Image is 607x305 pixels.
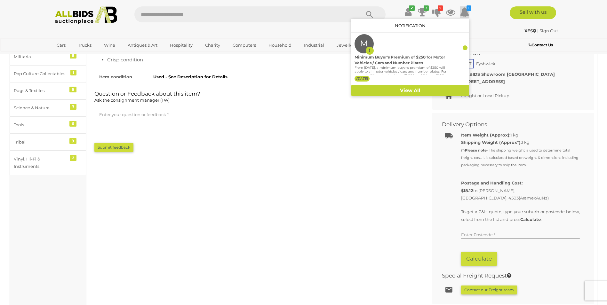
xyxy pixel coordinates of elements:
[14,138,67,146] div: Tribal
[524,28,537,33] a: XES
[529,43,553,47] b: Contact Us
[461,139,580,169] div: 1 kg
[461,79,505,84] strong: [STREET_ADDRESS]
[355,66,447,97] p: From [DATE], a minimum buyer's premium of $250 will apply to all motor vehicles / cars and number...
[418,6,427,18] a: 3
[461,252,497,266] button: Calculate
[10,82,86,99] a: Rugs & Textiles 6
[465,148,487,152] strong: Please note
[409,5,415,11] i: ✔
[94,143,133,152] button: Submit feedback
[69,121,76,127] div: 6
[14,53,67,60] div: Militaria
[461,59,474,68] span: ACT
[124,40,162,51] a: Antiques & Art
[529,42,555,49] a: Contact Us
[10,65,86,82] a: Pop Culture Collectables 1
[355,54,447,66] div: Minimum Buyer's Premium of $250 for Motor Vehicles / Cars and Number Plates
[351,85,469,96] a: View All
[537,28,539,33] span: |
[442,273,575,279] h2: Special Freight Request
[10,134,86,151] a: Tribal 9
[520,217,541,222] b: Calculate
[438,5,443,11] i: 2
[403,6,413,18] a: ✔
[10,48,86,65] a: Militaria 5
[461,188,549,200] span: to [PERSON_NAME], [GEOGRAPHIC_DATA], 4503
[442,121,575,128] h2: Delivery Options
[475,59,497,68] span: Fyshwick
[10,116,86,133] a: Tools 6
[99,74,132,79] strong: Item condition
[94,91,418,104] h2: Question or Feedback about this item?
[70,70,76,75] div: 1
[166,40,197,51] a: Hospitality
[461,131,580,139] div: 1 kg
[510,6,556,19] a: Sell with us
[461,93,509,98] span: Freight or Local Pickup
[14,70,67,77] div: Pop Culture Collectables
[461,285,517,294] button: Contact our Freight team
[107,55,418,64] li: Crisp condition
[461,188,473,193] span: $18.12
[10,151,86,175] a: Vinyl, Hi-Fi & Instruments 2
[69,87,76,92] div: 6
[354,6,386,22] button: Search
[94,98,170,103] span: Ask the consignment manager (TW)
[424,5,429,11] i: 3
[524,28,536,33] strong: XES
[14,104,67,112] div: Science & Nature
[461,132,510,137] b: Item Weight (Approx):
[228,40,260,51] a: Computers
[201,40,224,51] a: Charity
[70,53,76,59] div: 5
[264,40,296,51] a: Household
[10,99,86,116] a: Science & Nature 7
[14,121,67,129] div: Tools
[519,195,549,200] span: (AramexAuNz)
[52,51,106,61] a: [GEOGRAPHIC_DATA]
[70,104,76,110] div: 7
[461,208,580,223] p: To get a P&H quote, type your suburb or postcode below, select from the list and press .
[461,72,555,77] strong: ALLBIDS Showroom [GEOGRAPHIC_DATA]
[52,40,70,51] a: Cars
[70,155,76,161] div: 2
[100,40,119,51] a: Wine
[153,74,228,79] strong: Used - See Description for Details
[300,40,328,51] a: Industrial
[69,138,76,144] div: 9
[432,6,441,18] a: 2
[14,87,67,94] div: Rugs & Textiles
[395,23,426,28] a: Notification
[460,6,469,18] a: 1
[74,40,96,51] a: Trucks
[461,140,522,145] strong: Shipping Weight (Approx*):
[539,28,558,33] a: Sign Out
[461,148,579,168] small: (*) - The shipping weight is used to determine total freight cost. It is calculated based on weig...
[14,155,67,170] div: Vinyl, Hi-Fi & Instruments
[332,40,361,51] a: Jewellery
[360,34,368,53] label: M
[52,6,121,24] img: Allbids.com.au
[461,180,523,185] b: Postage and Handling Cost:
[467,5,471,11] i: 1
[355,76,370,82] label: [DATE]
